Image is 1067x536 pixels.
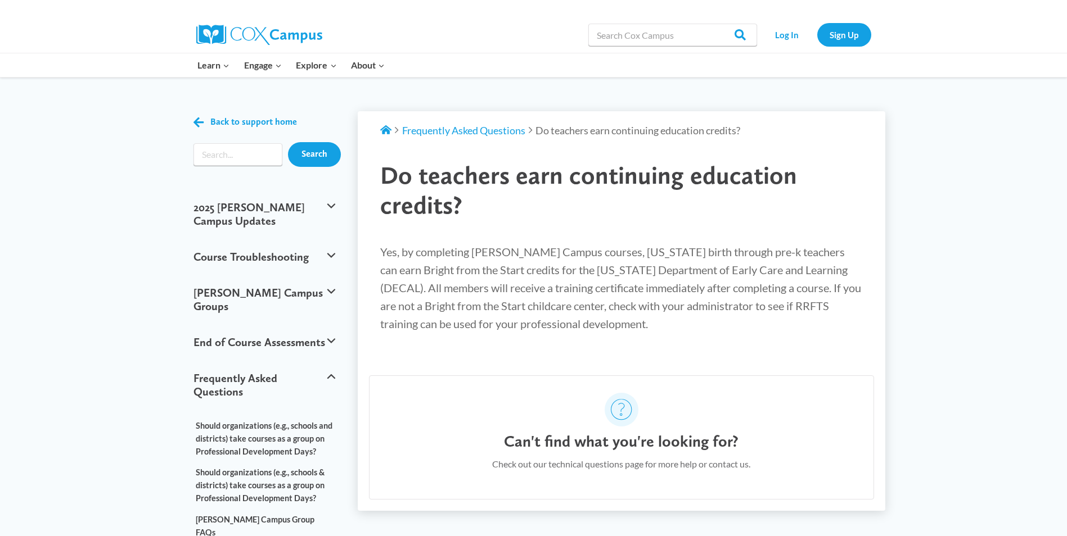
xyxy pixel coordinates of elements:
span: Engage [244,58,282,72]
h4: Can't find what you're looking for? [504,432,739,451]
a: Log In [763,23,812,46]
a: Should organizations (e.g., schools and districts) take courses as a group on Professional Develo... [188,415,341,462]
img: Cox Campus [196,25,322,45]
input: Search Cox Campus [588,24,757,46]
button: 2025 [PERSON_NAME] Campus Updates [188,189,341,239]
span: Do teachers earn continuing education credits? [380,160,797,220]
span: Learn [197,58,229,72]
span: Do teachers earn continuing education credits? [535,124,740,137]
button: End of Course Assessments [188,324,341,360]
input: Search input [193,143,283,166]
nav: Secondary Navigation [763,23,871,46]
span: Explore [296,58,336,72]
p: Yes, by completing [PERSON_NAME] Campus courses, [US_STATE] birth through pre-k teachers can earn... [380,243,863,333]
a: Sign Up [817,23,871,46]
a: Back to support home [193,114,297,130]
nav: Primary Navigation [191,53,392,77]
span: Back to support home [210,117,297,128]
a: Support Home [380,124,391,137]
button: Course Troubleshooting [188,239,341,275]
button: Frequently Asked Questions [188,360,341,410]
a: Should organizations (e.g., schools & districts) take courses as a group on Professional Developm... [188,462,341,509]
a: Frequently Asked Questions [402,124,525,137]
span: About [351,58,385,72]
p: Check out our technical questions page for more help or contact us. [492,457,750,471]
button: [PERSON_NAME] Campus Groups [188,275,341,324]
input: Search [288,142,341,167]
form: Search form [193,143,283,166]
